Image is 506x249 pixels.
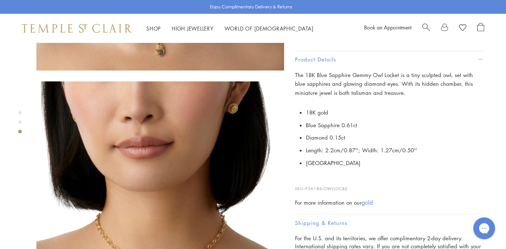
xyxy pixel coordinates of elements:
iframe: Gorgias live chat messenger [470,215,499,242]
button: Product Details [295,51,484,68]
li: 18K gold [306,106,484,119]
a: gold [362,199,373,207]
div: For more information on our [295,198,484,208]
nav: Main navigation [146,24,314,33]
a: Search [422,23,430,34]
span: P36186-OWLLOCBS [305,186,347,191]
li: Diamond 0.15ct [306,132,484,144]
a: Book an Appointment [364,24,411,31]
p: Enjoy Complimentary Delivery & Returns [210,3,292,11]
span: The 18K Blue Sapphire Gemmy Owl Locket is a tiny sculpted owl, set with blue sapphires and glowin... [295,71,473,97]
div: Product gallery navigation [18,109,22,139]
p: SKU: [295,178,484,192]
button: Shipping & Returns [295,215,484,231]
li: [GEOGRAPHIC_DATA] [306,157,484,169]
li: Length: 2.2cm/0.87''; Width: 1.27cm/0.50'' [306,144,484,157]
img: Temple St. Clair [22,24,132,33]
li: Blue Sapphire 0.61ct [306,119,484,132]
a: ShopShop [146,25,161,32]
a: High JewelleryHigh Jewellery [172,25,214,32]
a: World of [DEMOGRAPHIC_DATA]World of [DEMOGRAPHIC_DATA] [224,25,314,32]
a: View Wishlist [459,23,466,34]
a: Open Shopping Bag [477,23,484,34]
